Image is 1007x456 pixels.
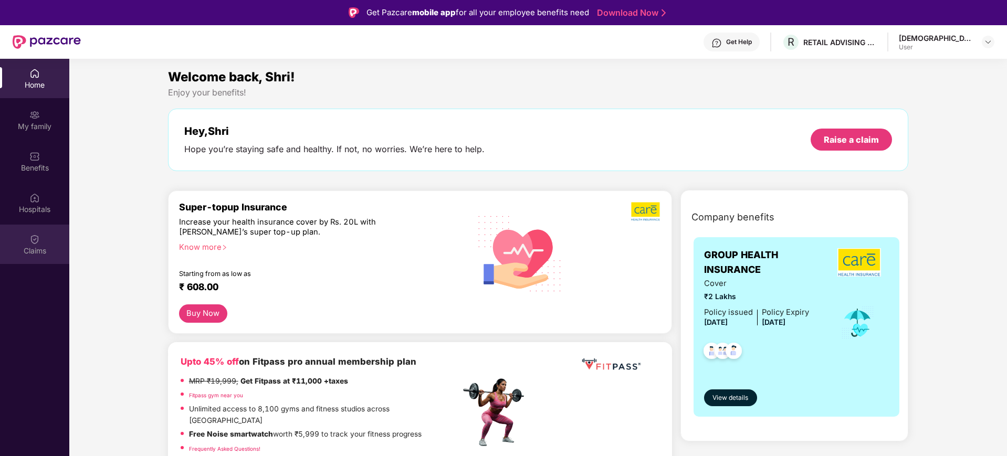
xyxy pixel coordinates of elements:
img: svg+xml;base64,PHN2ZyBpZD0iRHJvcGRvd24tMzJ4MzIiIHhtbG5zPSJodHRwOi8vd3d3LnczLm9yZy8yMDAwL3N2ZyIgd2... [984,38,992,46]
img: svg+xml;base64,PHN2ZyBpZD0iQ2xhaW0iIHhtbG5zPSJodHRwOi8vd3d3LnczLm9yZy8yMDAwL3N2ZyIgd2lkdGg9IjIwIi... [29,234,40,245]
div: Know more [179,242,454,250]
img: svg+xml;base64,PHN2ZyBpZD0iQmVuZWZpdHMiIHhtbG5zPSJodHRwOi8vd3d3LnczLm9yZy8yMDAwL3N2ZyIgd2lkdGg9Ij... [29,151,40,162]
div: [DEMOGRAPHIC_DATA] [899,33,972,43]
img: b5dec4f62d2307b9de63beb79f102df3.png [631,202,661,221]
span: GROUP HEALTH INSURANCE [704,248,830,278]
span: [DATE] [704,318,728,326]
img: svg+xml;base64,PHN2ZyB4bWxucz0iaHR0cDovL3d3dy53My5vcmcvMjAwMC9zdmciIHhtbG5zOnhsaW5rPSJodHRwOi8vd3... [470,202,570,304]
del: MRP ₹19,999, [189,377,238,385]
img: svg+xml;base64,PHN2ZyBpZD0iSGVscC0zMngzMiIgeG1sbnM9Imh0dHA6Ly93d3cudzMub3JnLzIwMDAvc3ZnIiB3aWR0aD... [711,38,722,48]
img: Stroke [662,7,666,18]
a: Fitpass gym near you [189,392,243,398]
img: svg+xml;base64,PHN2ZyB4bWxucz0iaHR0cDovL3d3dy53My5vcmcvMjAwMC9zdmciIHdpZHRoPSI0OC45MTUiIGhlaWdodD... [710,340,736,365]
span: View details [712,393,748,403]
span: R [788,36,794,48]
div: Increase your health insurance cover by Rs. 20L with [PERSON_NAME]’s super top-up plan. [179,217,415,238]
button: View details [704,389,757,406]
div: Policy Expiry [762,306,809,319]
img: svg+xml;base64,PHN2ZyBpZD0iSG9zcGl0YWxzIiB4bWxucz0iaHR0cDovL3d3dy53My5vcmcvMjAwMC9zdmciIHdpZHRoPS... [29,193,40,203]
img: insurerLogo [837,248,881,277]
img: New Pazcare Logo [13,35,81,49]
img: svg+xml;base64,PHN2ZyB3aWR0aD0iMjAiIGhlaWdodD0iMjAiIHZpZXdCb3g9IjAgMCAyMCAyMCIgZmlsbD0ibm9uZSIgeG... [29,110,40,120]
p: Unlimited access to 8,100 gyms and fitness studios across [GEOGRAPHIC_DATA] [189,404,460,426]
div: Policy issued [704,306,753,319]
span: right [222,245,227,250]
div: Get Help [726,38,752,46]
a: Frequently Asked Questions! [189,446,260,452]
div: User [899,43,972,51]
div: Get Pazcare for all your employee benefits need [366,6,589,19]
span: Cover [704,278,809,290]
div: Hey, Shri [184,125,485,137]
b: Upto 45% off [181,356,239,367]
img: svg+xml;base64,PHN2ZyBpZD0iSG9tZSIgeG1sbnM9Imh0dHA6Ly93d3cudzMub3JnLzIwMDAvc3ZnIiB3aWR0aD0iMjAiIG... [29,68,40,79]
span: Company benefits [691,210,774,225]
b: on Fitpass pro annual membership plan [181,356,416,367]
img: svg+xml;base64,PHN2ZyB4bWxucz0iaHR0cDovL3d3dy53My5vcmcvMjAwMC9zdmciIHdpZHRoPSI0OC45NDMiIGhlaWdodD... [721,340,747,365]
span: ₹2 Lakhs [704,291,809,303]
div: RETAIL ADVISING SERVICES LLP [803,37,877,47]
div: Raise a claim [824,134,879,145]
div: Super-topup Insurance [179,202,460,213]
img: icon [841,305,875,340]
img: Logo [349,7,359,18]
strong: Free Noise smartwatch [189,430,273,438]
div: ₹ 608.00 [179,281,450,294]
strong: mobile app [412,7,456,17]
button: Buy Now [179,304,227,323]
span: [DATE] [762,318,785,326]
div: Starting from as low as [179,270,416,277]
span: Welcome back, Shri! [168,69,295,84]
strong: Get Fitpass at ₹11,000 +taxes [240,377,348,385]
img: svg+xml;base64,PHN2ZyB4bWxucz0iaHR0cDovL3d3dy53My5vcmcvMjAwMC9zdmciIHdpZHRoPSI0OC45NDMiIGhlaWdodD... [699,340,725,365]
div: Enjoy your benefits! [168,87,909,98]
a: Download Now [597,7,663,18]
img: fppp.png [580,355,643,374]
p: worth ₹5,999 to track your fitness progress [189,429,422,440]
div: Hope you’re staying safe and healthy. If not, no worries. We’re here to help. [184,144,485,155]
img: fpp.png [460,376,533,449]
